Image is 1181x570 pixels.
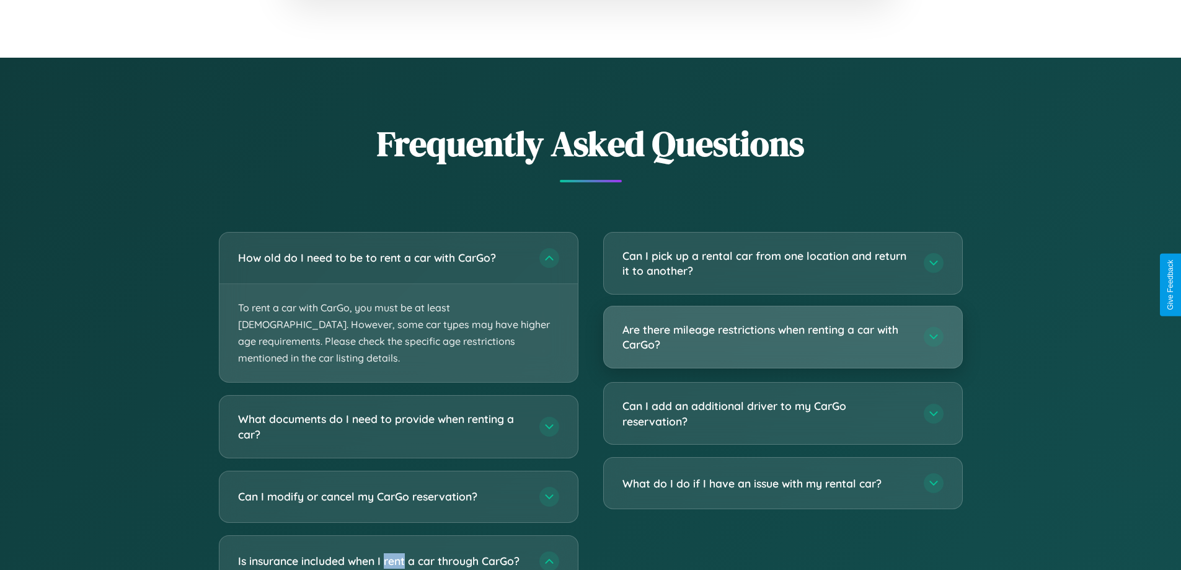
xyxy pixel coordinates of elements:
[1166,260,1175,310] div: Give Feedback
[219,120,963,167] h2: Frequently Asked Questions
[622,322,911,352] h3: Are there mileage restrictions when renting a car with CarGo?
[219,284,578,383] p: To rent a car with CarGo, you must be at least [DEMOGRAPHIC_DATA]. However, some car types may ha...
[238,250,527,265] h3: How old do I need to be to rent a car with CarGo?
[622,248,911,278] h3: Can I pick up a rental car from one location and return it to another?
[622,476,911,491] h3: What do I do if I have an issue with my rental car?
[622,398,911,429] h3: Can I add an additional driver to my CarGo reservation?
[238,411,527,442] h3: What documents do I need to provide when renting a car?
[238,553,527,569] h3: Is insurance included when I rent a car through CarGo?
[238,489,527,504] h3: Can I modify or cancel my CarGo reservation?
